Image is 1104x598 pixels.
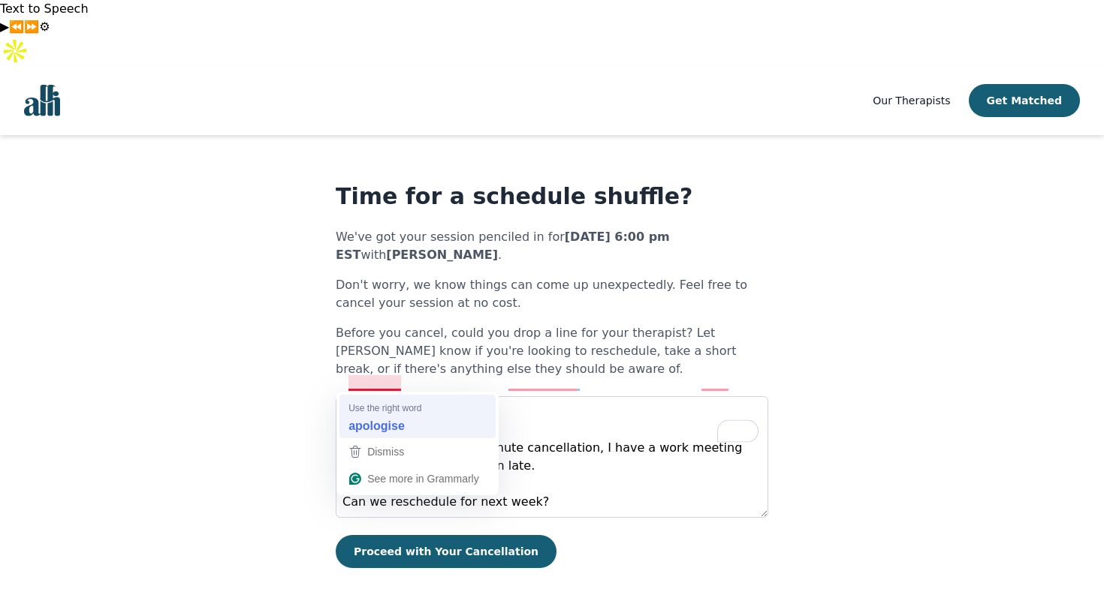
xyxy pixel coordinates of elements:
[336,276,768,312] p: Don't worry, we know things can come up unexpectedly. Feel free to cancel your session at no cost.
[24,85,60,116] img: alli logo
[336,183,768,210] h1: Time for a schedule shuffle?
[969,84,1080,117] button: Get Matched
[336,396,768,518] textarea: To enrich screen reader interactions, please activate Accessibility in Grammarly extension settings
[336,228,768,264] p: We've got your session penciled in for with .
[24,18,39,36] button: Forward
[336,535,557,568] button: Proceed with Your Cancellation
[9,18,24,36] button: Previous
[873,92,950,110] a: Our Therapists
[39,18,50,36] button: Settings
[386,248,498,262] b: [PERSON_NAME]
[873,95,950,107] span: Our Therapists
[336,324,768,378] p: Before you cancel, could you drop a line for your therapist? Let [PERSON_NAME] know if you're loo...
